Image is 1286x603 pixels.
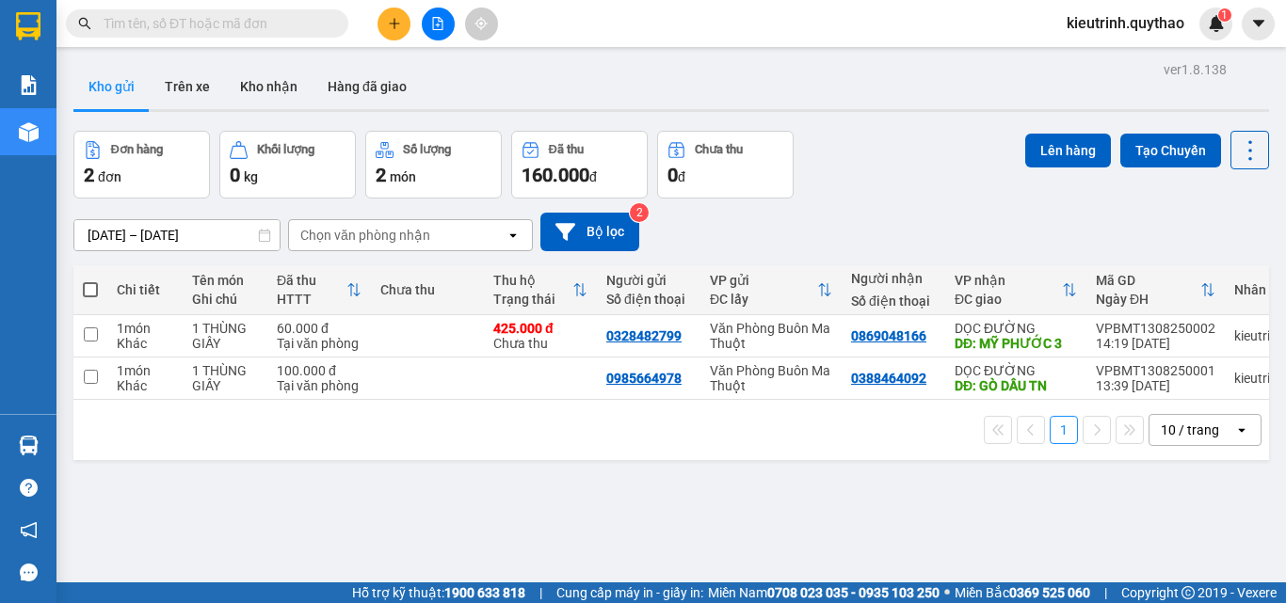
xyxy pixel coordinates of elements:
button: Số lượng2món [365,131,502,198]
span: món [390,169,416,184]
input: Tìm tên, số ĐT hoặc mã đơn [104,13,326,34]
button: Bộ lọc [540,213,639,251]
img: solution-icon [19,75,39,95]
button: Trên xe [150,64,225,109]
div: 14:19 [DATE] [1096,336,1215,351]
div: Tên món [192,273,258,288]
div: Người nhận [851,271,936,286]
div: ĐC giao [955,292,1062,307]
div: Mã GD [1096,273,1200,288]
div: Chọn văn phòng nhận [300,226,430,245]
button: file-add [422,8,455,40]
span: đ [589,169,597,184]
div: VPBMT1308250002 [1096,321,1215,336]
div: Ngày ĐH [1096,292,1200,307]
div: 1 THÙNG GIẤY [192,321,258,351]
button: 1 [1050,416,1078,444]
div: 425.000 đ [493,321,587,336]
div: 1 món [117,363,173,378]
div: 0388464092 [851,371,926,386]
button: plus [378,8,410,40]
button: Khối lượng0kg [219,131,356,198]
div: Người gửi [606,273,691,288]
div: Số lượng [403,143,451,156]
div: 1 món [117,321,173,336]
div: DĐ: MỸ PHƯỚC 3 [955,336,1077,351]
span: Hỗ trợ kỹ thuật: [352,582,525,603]
span: caret-down [1250,15,1267,32]
div: 13:39 [DATE] [1096,378,1215,393]
div: ĐC lấy [710,292,817,307]
span: 1 [1221,8,1228,22]
button: Hàng đã giao [313,64,422,109]
strong: 0708 023 035 - 0935 103 250 [767,585,940,600]
div: ver 1.8.138 [1164,59,1227,80]
strong: 0369 525 060 [1009,585,1090,600]
span: ⚪️ [944,589,950,596]
div: Đã thu [277,273,346,288]
div: Chưa thu [380,282,474,297]
button: Lên hàng [1025,134,1111,167]
span: | [539,582,542,603]
div: Chưa thu [695,143,743,156]
span: đ [678,169,685,184]
img: warehouse-icon [19,436,39,455]
span: copyright [1182,586,1195,599]
span: search [78,17,91,30]
div: Văn Phòng Buôn Ma Thuột [710,321,832,351]
div: DỌC ĐƯỜNG [955,363,1077,378]
div: VP gửi [710,273,817,288]
span: | [1104,582,1107,603]
span: plus [388,17,401,30]
div: Số điện thoại [851,294,936,309]
div: VP nhận [955,273,1062,288]
img: logo-vxr [16,12,40,40]
span: aim [474,17,488,30]
div: Khác [117,378,173,393]
div: Tại văn phòng [277,336,362,351]
img: icon-new-feature [1208,15,1225,32]
div: HTTT [277,292,346,307]
div: Khối lượng [257,143,314,156]
div: 0869048166 [851,328,926,343]
div: DĐ: GÒ DẦU TN [955,378,1077,393]
sup: 1 [1218,8,1231,22]
div: 10 / trang [1161,421,1219,439]
span: question-circle [20,479,38,497]
th: Toggle SortBy [1086,265,1225,315]
button: Tạo Chuyến [1120,134,1221,167]
div: 0985664978 [606,371,682,386]
div: Ghi chú [192,292,258,307]
span: message [20,563,38,581]
th: Toggle SortBy [700,265,842,315]
div: Đã thu [549,143,584,156]
span: Cung cấp máy in - giấy in: [556,582,703,603]
th: Toggle SortBy [267,265,371,315]
div: Thu hộ [493,273,572,288]
span: đơn [98,169,121,184]
button: Đơn hàng2đơn [73,131,210,198]
span: Miền Bắc [955,582,1090,603]
button: Chưa thu0đ [657,131,794,198]
div: Văn Phòng Buôn Ma Thuột [710,363,832,393]
div: Chi tiết [117,282,173,297]
img: warehouse-icon [19,122,39,142]
div: VPBMT1308250001 [1096,363,1215,378]
svg: open [1234,422,1249,437]
div: 1 THÙNG GIẤY [192,363,258,393]
div: Chưa thu [493,321,587,351]
span: 0 [667,164,678,186]
button: Kho nhận [225,64,313,109]
button: Đã thu160.000đ [511,131,648,198]
div: 60.000 đ [277,321,362,336]
span: 0 [230,164,240,186]
div: Đơn hàng [111,143,163,156]
svg: open [506,228,521,243]
th: Toggle SortBy [945,265,1086,315]
span: notification [20,521,38,539]
div: DỌC ĐƯỜNG [955,321,1077,336]
button: caret-down [1242,8,1275,40]
div: Tại văn phòng [277,378,362,393]
div: Số điện thoại [606,292,691,307]
input: Select a date range. [74,220,280,250]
